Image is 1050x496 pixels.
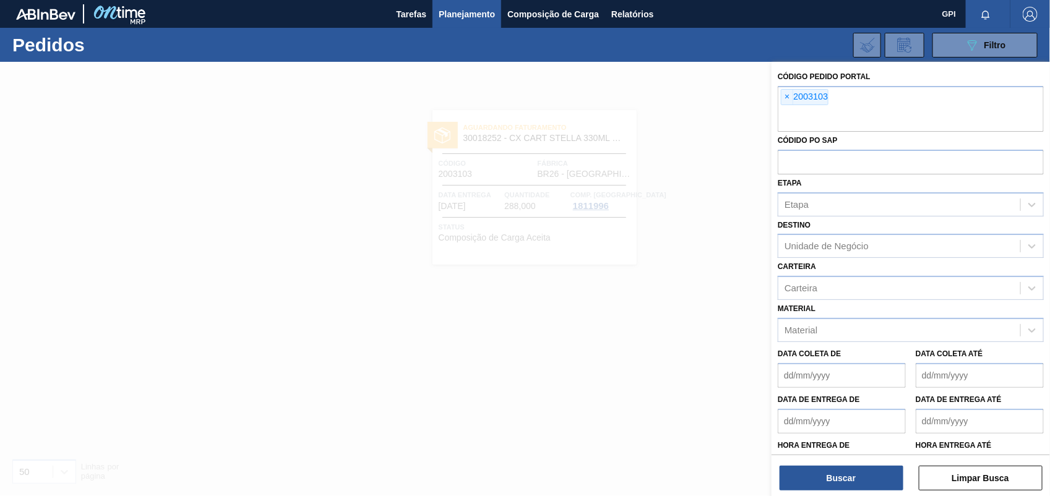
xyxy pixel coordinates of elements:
h1: Pedidos [12,38,194,52]
span: Planejamento [439,7,495,22]
span: × [781,90,793,105]
span: Composição de Carga [507,7,599,22]
div: 2003103 [781,89,828,105]
div: Unidade de Negócio [785,241,869,252]
div: Material [785,325,817,335]
button: Notificações [966,6,1005,23]
input: dd/mm/yyyy [916,363,1044,388]
img: TNhmsLtSVTkK8tSr43FrP2fwEKptu5GPRR3wAAAABJRU5ErkJggg== [16,9,75,20]
span: Tarefas [396,7,426,22]
label: Carteira [778,262,816,271]
label: Data coleta até [916,349,983,358]
label: Etapa [778,179,802,187]
div: Solicitação de Revisão de Pedidos [885,33,924,58]
div: Importar Negociações dos Pedidos [853,33,881,58]
span: Relatórios [611,7,653,22]
label: Data coleta de [778,349,841,358]
button: Filtro [932,33,1038,58]
label: Data de Entrega até [916,395,1002,404]
input: dd/mm/yyyy [778,409,906,434]
input: dd/mm/yyyy [778,363,906,388]
label: Hora entrega até [916,437,1044,455]
img: Logout [1023,7,1038,22]
label: Data de Entrega de [778,395,860,404]
span: Filtro [984,40,1006,50]
label: Destino [778,221,811,229]
label: Códido PO SAP [778,136,838,145]
div: Etapa [785,199,809,210]
label: Hora entrega de [778,437,906,455]
label: Material [778,304,815,313]
input: dd/mm/yyyy [916,409,1044,434]
div: Carteira [785,283,817,294]
label: Código Pedido Portal [778,72,871,81]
